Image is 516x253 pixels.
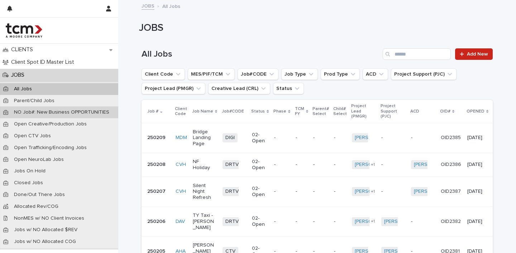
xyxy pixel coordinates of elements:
p: - [411,135,435,141]
p: 250208 [147,162,170,168]
p: NO Job#: New Business OPPORTUNITIES [8,109,115,115]
a: MDM [176,135,187,141]
p: - [274,188,290,195]
p: 02-Open [252,186,268,198]
p: - [313,162,328,168]
p: - [274,219,290,225]
p: - [334,188,346,195]
button: ACD [363,68,388,80]
p: - [381,162,405,168]
p: OID2385 [441,135,462,141]
p: Parent/Child Jobs [8,98,60,104]
a: CVH [176,188,186,195]
a: [PERSON_NAME]-TCM [355,188,406,195]
a: [PERSON_NAME]-TCM [355,135,406,141]
p: Open Trafficking/Encoding Jobs [8,145,92,151]
p: Phase [273,108,286,115]
p: 250207 [147,188,170,195]
p: - [296,162,307,168]
p: - [274,135,290,141]
button: Job Type [281,68,318,80]
p: Client Code [175,105,188,118]
p: - [313,219,328,225]
span: + 1 [371,219,375,224]
p: 250206 [147,219,170,225]
p: Project Lead (PMGR) [351,102,377,120]
p: All Jobs [8,86,38,92]
p: JOBS [8,72,30,78]
p: All Jobs [162,2,180,10]
p: - [334,135,346,141]
a: [PERSON_NAME]-TCM [414,188,465,195]
p: - [334,162,346,168]
p: ACD [410,108,419,115]
span: + 1 [371,163,375,167]
a: [PERSON_NAME]-TCM [384,219,435,225]
p: Parent# Select [312,105,329,118]
p: Bridge Landing Page [193,129,217,147]
button: Project Lead (PMGR) [142,83,205,94]
span: DRTV [223,187,242,196]
button: Status [273,83,304,94]
button: Client Code [142,68,185,80]
p: NonMES w/ NO Client Invoices [8,215,90,221]
span: + 1 [371,190,375,194]
a: [PERSON_NAME]-TCM [414,162,465,168]
p: 250209 [147,135,170,141]
input: Search [383,48,451,60]
p: - [313,188,328,195]
p: - [296,219,307,225]
p: - [381,188,405,195]
p: Child# Select [333,105,347,118]
p: OID# [440,108,450,115]
p: Done/Out There Jobs [8,192,71,198]
p: Jobs On Hold [8,168,51,174]
a: [PERSON_NAME]-TCM [355,162,406,168]
p: 02-Open [252,132,268,144]
p: TY Taxi - [PERSON_NAME] [193,213,217,230]
p: [DATE] [467,219,488,225]
span: Add New [467,52,488,57]
p: - [313,135,328,141]
span: DRTV [223,217,242,226]
p: Jobs w/ NO Allocated $REV [8,227,83,233]
p: OID2382 [441,219,462,225]
p: - [296,135,307,141]
p: [DATE] [467,188,488,195]
p: [DATE] [467,135,488,141]
p: TCM FY [295,105,304,118]
p: Job Name [192,108,213,115]
button: Project Support (PJC) [391,68,457,80]
p: - [411,219,435,225]
p: Silent Night Refresh [193,183,217,201]
a: [PERSON_NAME]-TCM [355,219,406,225]
p: Closed Jobs [8,180,49,186]
p: NF Holiday [193,159,217,171]
p: OID2387 [441,188,462,195]
p: Status [251,108,265,115]
p: - [381,135,405,141]
button: Prod Type [321,68,360,80]
a: CVH [176,162,186,168]
h1: All Jobs [142,49,380,59]
p: Allocated Rev/COG [8,204,64,210]
span: DRTV [223,160,242,169]
p: Job # [147,108,158,115]
button: Creative Lead (CRL) [208,83,270,94]
button: Job#CODE [238,68,278,80]
p: Client Spot ID Master List [8,59,80,66]
p: 02-Open [252,159,268,171]
a: Add New [455,48,493,60]
p: [DATE] [467,162,488,168]
span: DIGI [223,133,238,142]
p: CLIENTS [8,46,39,53]
p: 02-Open [252,215,268,228]
p: Open NeuroLab Jobs [8,157,70,163]
a: JOBS [142,1,154,10]
p: - [334,219,346,225]
p: OPENED [467,108,484,115]
p: Open Creative/Production Jobs [8,121,92,127]
img: 4hMmSqQkux38exxPVZHQ [6,23,42,38]
button: MES/PIF/TCM [188,68,235,80]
